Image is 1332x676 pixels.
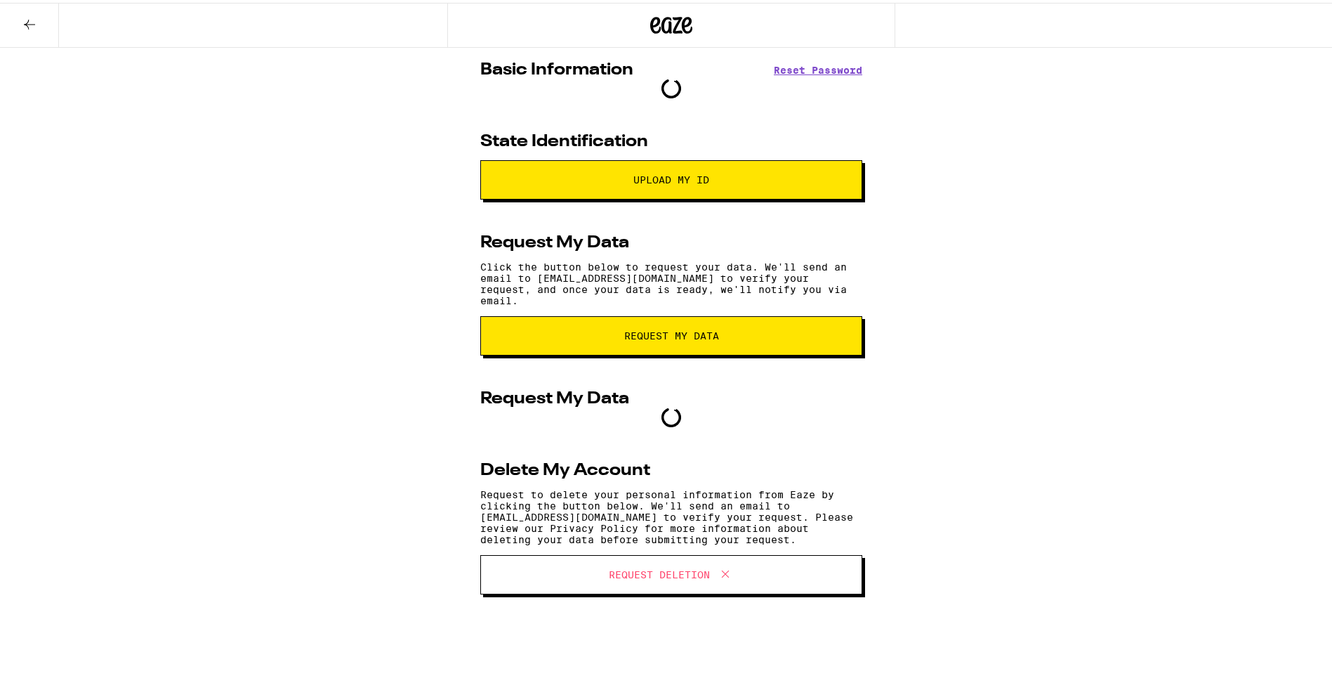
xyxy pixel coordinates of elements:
span: Upload My ID [633,172,709,182]
button: Request Deletion [480,552,862,592]
button: Reset Password [774,63,862,72]
span: request my data [624,328,719,338]
span: Help [32,10,60,22]
h2: Delete My Account [480,460,650,476]
p: Click the button below to request your data. We'll send an email to [EMAIL_ADDRESS][DOMAIN_NAME] ... [480,259,862,304]
button: request my data [480,313,862,353]
button: Upload My ID [480,157,862,197]
span: Request Deletion [609,567,710,577]
h2: Request My Data [480,388,629,405]
h2: Request My Data [480,232,629,249]
p: Request to delete your personal information from Eaze by clicking the button below. We'll send an... [480,486,862,542]
h2: Basic Information [480,59,633,76]
h2: State Identification [480,131,648,148]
